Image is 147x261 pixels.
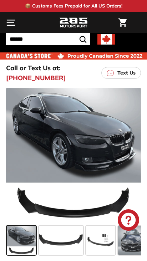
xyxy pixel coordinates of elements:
p: Text Us [117,69,136,77]
a: Text Us [101,67,141,79]
a: Cart [115,12,130,33]
p: 📦 Customs Fees Prepaid for All US Orders! [25,2,122,10]
p: Call or Text Us at: [6,63,61,73]
input: Search [6,33,90,45]
img: Logo_285_Motorsport_areodynamics_components [59,17,88,29]
inbox-online-store-chat: Shopify online store chat [116,209,141,232]
a: [PHONE_NUMBER] [6,73,66,83]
